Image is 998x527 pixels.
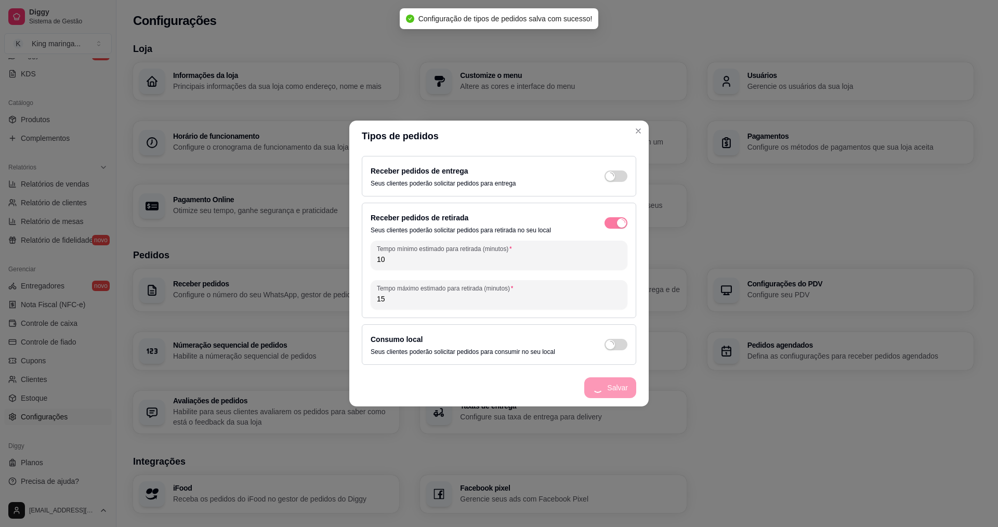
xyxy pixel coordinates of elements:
header: Tipos de pedidos [349,121,649,152]
input: Tempo máximo estimado para retirada (minutos) [377,294,621,304]
span: Configuração de tipos de pedidos salva com sucesso! [418,15,593,23]
label: Tempo mínimo estimado para retirada (minutos) [377,244,515,253]
p: Seus clientes poderão solicitar pedidos para consumir no seu local [371,348,555,356]
p: Seus clientes poderão solicitar pedidos para retirada no seu local [371,226,551,234]
label: Receber pedidos de entrega [371,167,468,175]
input: Tempo mínimo estimado para retirada (minutos) [377,254,621,265]
button: Close [630,123,647,139]
span: loading [607,173,614,180]
span: loading [607,341,614,348]
label: Receber pedidos de retirada [371,214,468,222]
span: check-circle [406,15,414,23]
label: Tempo máximo estimado para retirada (minutos) [377,284,517,293]
span: loading [618,219,625,227]
p: Seus clientes poderão solicitar pedidos para entrega [371,179,516,188]
label: Consumo local [371,335,423,344]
